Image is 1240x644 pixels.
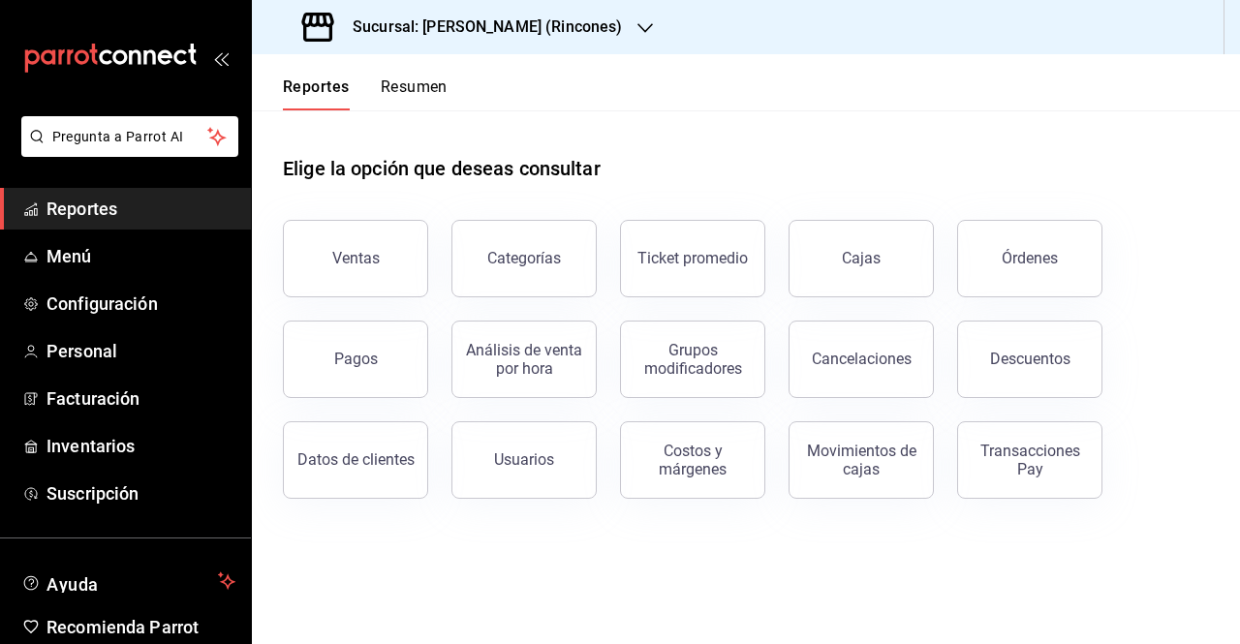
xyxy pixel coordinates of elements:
[957,421,1102,499] button: Transacciones Pay
[283,154,601,183] h1: Elige la opción que deseas consultar
[213,50,229,66] button: open_drawer_menu
[283,77,448,110] div: navigation tabs
[957,220,1102,297] button: Órdenes
[46,196,235,222] span: Reportes
[812,350,912,368] div: Cancelaciones
[633,442,753,478] div: Costos y márgenes
[46,338,235,364] span: Personal
[21,116,238,157] button: Pregunta a Parrot AI
[46,433,235,459] span: Inventarios
[46,569,210,593] span: Ayuda
[283,220,428,297] button: Ventas
[451,321,597,398] button: Análisis de venta por hora
[46,243,235,269] span: Menú
[464,341,584,378] div: Análisis de venta por hora
[332,249,380,267] div: Ventas
[970,442,1090,478] div: Transacciones Pay
[46,291,235,317] span: Configuración
[451,421,597,499] button: Usuarios
[451,220,597,297] button: Categorías
[487,249,561,267] div: Categorías
[789,421,934,499] button: Movimientos de cajas
[842,249,881,267] div: Cajas
[14,140,238,161] a: Pregunta a Parrot AI
[633,341,753,378] div: Grupos modificadores
[297,450,415,469] div: Datos de clientes
[494,450,554,469] div: Usuarios
[46,480,235,506] span: Suscripción
[46,614,235,640] span: Recomienda Parrot
[46,385,235,412] span: Facturación
[801,442,921,478] div: Movimientos de cajas
[789,321,934,398] button: Cancelaciones
[381,77,448,110] button: Resumen
[957,321,1102,398] button: Descuentos
[52,127,208,147] span: Pregunta a Parrot AI
[283,321,428,398] button: Pagos
[990,350,1070,368] div: Descuentos
[337,15,622,39] h3: Sucursal: [PERSON_NAME] (Rincones)
[789,220,934,297] button: Cajas
[620,220,765,297] button: Ticket promedio
[1002,249,1058,267] div: Órdenes
[283,77,350,110] button: Reportes
[334,350,378,368] div: Pagos
[637,249,748,267] div: Ticket promedio
[620,321,765,398] button: Grupos modificadores
[620,421,765,499] button: Costos y márgenes
[283,421,428,499] button: Datos de clientes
